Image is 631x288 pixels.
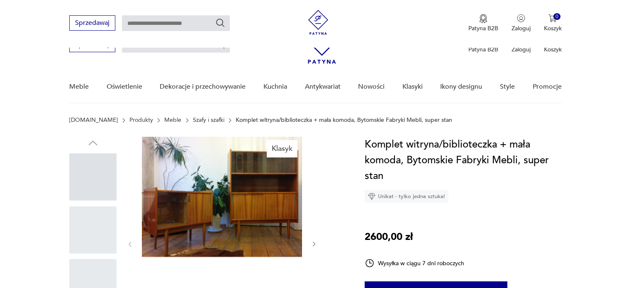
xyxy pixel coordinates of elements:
[440,71,482,103] a: Ikony designu
[305,71,341,103] a: Antykwariat
[544,24,562,32] p: Koszyk
[553,13,560,20] div: 0
[69,71,89,103] a: Meble
[517,14,525,22] img: Ikonka użytkownika
[164,117,181,123] a: Meble
[107,71,142,103] a: Oświetlenie
[512,46,531,53] p: Zaloguj
[548,14,557,22] img: Ikona koszyka
[193,117,224,123] a: Szafy i szafki
[512,14,531,32] button: Zaloguj
[468,24,498,32] p: Patyna B2B
[544,14,562,32] button: 0Koszyk
[69,42,115,48] a: Sprzedawaj
[533,71,562,103] a: Promocje
[365,229,413,245] p: 2600,00 zł
[468,46,498,53] p: Patyna B2B
[306,10,331,35] img: Patyna - sklep z meblami i dekoracjami vintage
[69,117,118,123] a: [DOMAIN_NAME]
[512,24,531,32] p: Zaloguj
[236,117,452,123] p: Komplet witryna/biblioteczka + mała komoda, Bytomskie Fabryki Mebli, super stan
[468,14,498,32] a: Ikona medaluPatyna B2B
[142,137,302,257] img: Zdjęcie produktu Komplet witryna/biblioteczka + mała komoda, Bytomskie Fabryki Mebli, super stan
[468,14,498,32] button: Patyna B2B
[365,258,464,268] div: Wysyłka w ciągu 7 dni roboczych
[544,46,562,53] p: Koszyk
[160,71,246,103] a: Dekoracje i przechowywanie
[368,193,375,200] img: Ikona diamentu
[267,140,297,157] div: Klasyk
[263,71,287,103] a: Kuchnia
[402,71,423,103] a: Klasyki
[365,137,562,184] h1: Komplet witryna/biblioteczka + mała komoda, Bytomskie Fabryki Mebli, super stan
[500,71,515,103] a: Style
[129,117,153,123] a: Produkty
[358,71,385,103] a: Nowości
[69,21,115,27] a: Sprzedawaj
[215,18,225,28] button: Szukaj
[365,190,448,203] div: Unikat - tylko jedna sztuka!
[69,15,115,31] button: Sprzedawaj
[479,14,487,23] img: Ikona medalu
